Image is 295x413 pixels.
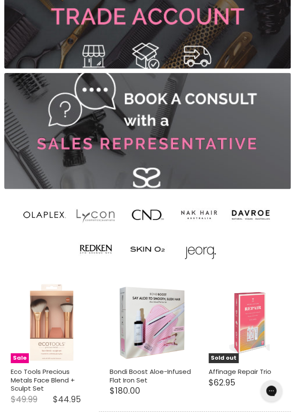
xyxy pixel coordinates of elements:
img: Eco Tools Precious Metals Face Blend + Sculpt Set [11,281,92,363]
span: Sale [11,353,29,363]
a: Affinage Repair Trio Affinage Repair Trio Sold out [209,281,290,363]
span: $180.00 [110,385,140,397]
a: Affinage Repair Trio [209,367,271,376]
span: $44.95 [53,394,81,405]
span: $62.95 [209,377,235,389]
img: lycon_160x160@2x.jpg [74,198,117,232]
img: Affinage Repair Trio [229,281,270,363]
a: Bondi Boost Aloe-Infused Flat Iron Set [110,367,191,385]
a: Eco Tools Precious Metals Face Blend + Sculpt Set Eco Tools Precious Metals Face Blend + Sculpt S... [11,281,92,363]
iframe: Gorgias live chat messenger [256,377,286,404]
img: redken00_160x160@2x.jpg [74,232,117,266]
img: nak_160x160@2x.jpg [178,198,221,232]
span: Sold out [209,353,239,363]
span: $49.99 [11,394,37,405]
img: jerog_160x160@2x.gif [178,232,221,266]
img: cnd_160x160@2x.jpg [126,198,169,232]
img: Bondi Boost Aloe-Infused Flat Iron Set [110,281,191,363]
img: olaplex1_160x160@2x.gif [23,198,66,232]
a: Eco Tools Precious Metals Face Blend + Sculpt Set [11,367,75,393]
img: davroe_160x160@2x.jpg [229,198,272,232]
img: skino2_160x160@2x.jpg [126,232,169,266]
